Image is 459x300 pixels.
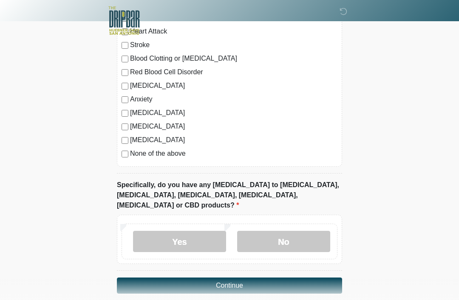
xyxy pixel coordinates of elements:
input: None of the above [122,151,128,157]
label: None of the above [130,149,337,159]
input: [MEDICAL_DATA] [122,110,128,117]
input: [MEDICAL_DATA] [122,83,128,90]
label: Blood Clotting or [MEDICAL_DATA] [130,53,337,64]
label: No [237,231,330,252]
label: Specifically, do you have any [MEDICAL_DATA] to [MEDICAL_DATA], [MEDICAL_DATA], [MEDICAL_DATA], [... [117,180,342,210]
label: [MEDICAL_DATA] [130,108,337,118]
input: Blood Clotting or [MEDICAL_DATA] [122,56,128,62]
input: [MEDICAL_DATA] [122,137,128,144]
label: [MEDICAL_DATA] [130,81,337,91]
button: Continue [117,278,342,294]
input: Red Blood Cell Disorder [122,69,128,76]
label: Anxiety [130,94,337,104]
input: Stroke [122,42,128,49]
label: Yes [133,231,226,252]
input: Anxiety [122,96,128,103]
img: The DRIPBaR - The Strand at Huebner Oaks Logo [108,6,140,35]
label: Stroke [130,40,337,50]
label: [MEDICAL_DATA] [130,135,337,145]
input: [MEDICAL_DATA] [122,123,128,130]
label: [MEDICAL_DATA] [130,121,337,132]
label: Red Blood Cell Disorder [130,67,337,77]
